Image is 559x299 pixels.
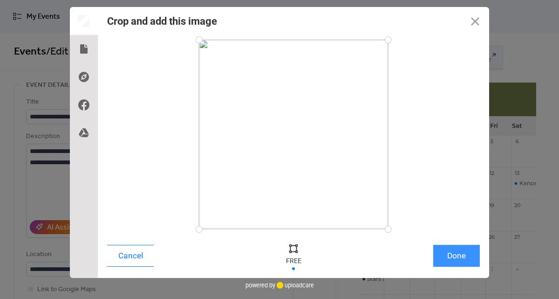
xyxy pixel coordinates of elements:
[461,7,489,35] button: Close
[70,63,98,91] div: Direct Link
[107,15,217,27] div: Crop and add this image
[70,119,98,147] div: Google Drive
[245,278,314,292] div: powered by
[70,91,98,119] div: Facebook
[70,7,98,35] div: Preview
[275,282,314,289] a: uploadcare
[70,35,98,63] div: Local Files
[107,245,154,267] button: Cancel
[433,245,480,267] button: Done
